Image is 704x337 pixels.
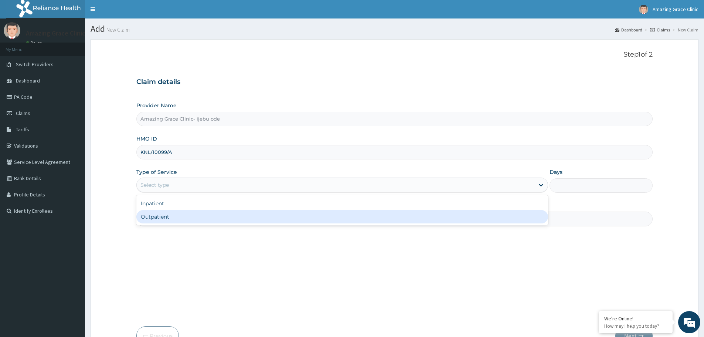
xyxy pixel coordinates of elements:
[136,102,177,109] label: Provider Name
[136,145,653,159] input: Enter HMO ID
[136,51,653,59] p: Step 1 of 2
[604,323,667,329] p: How may I help you today?
[639,5,648,14] img: User Image
[604,315,667,322] div: We're Online!
[16,61,54,68] span: Switch Providers
[653,6,698,13] span: Amazing Grace Clinic
[16,110,30,117] span: Claims
[136,168,177,176] label: Type of Service
[550,168,562,176] label: Days
[136,78,653,86] h3: Claim details
[26,40,44,46] a: Online
[136,197,548,210] div: Inpatient
[671,27,698,33] li: New Claim
[615,27,642,33] a: Dashboard
[4,22,20,39] img: User Image
[140,181,169,189] div: Select type
[650,27,670,33] a: Claims
[26,30,85,37] p: Amazing Grace Clinic
[105,27,130,33] small: New Claim
[91,24,698,34] h1: Add
[16,77,40,84] span: Dashboard
[16,126,29,133] span: Tariffs
[136,210,548,223] div: Outpatient
[136,135,157,142] label: HMO ID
